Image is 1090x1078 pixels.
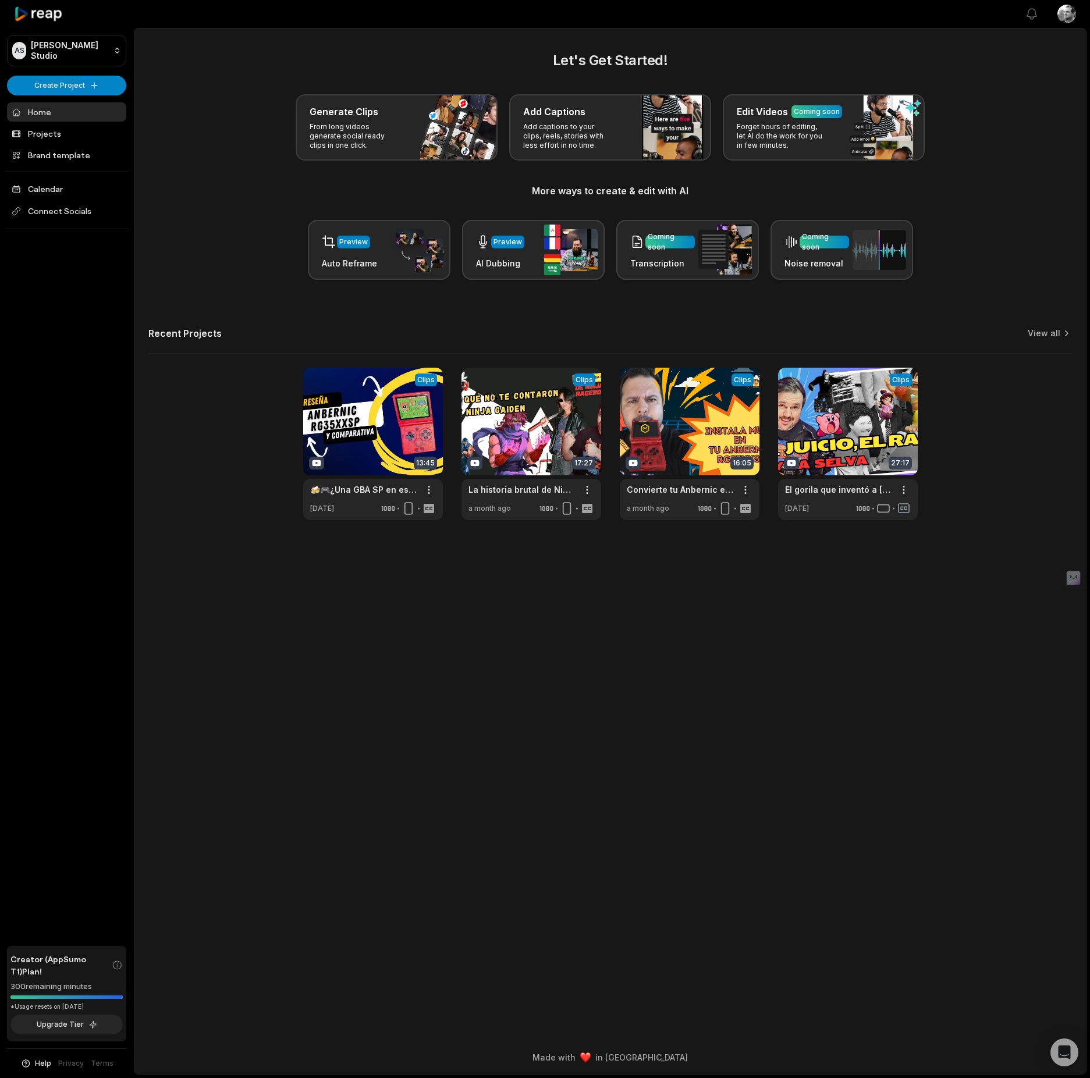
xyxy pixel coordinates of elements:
a: Terms [91,1058,113,1069]
div: Open Intercom Messenger [1050,1038,1078,1066]
h3: Generate Clips [310,105,378,119]
img: ai_dubbing.png [544,225,598,275]
img: noise_removal.png [853,230,906,270]
button: Upgrade Tier [10,1015,123,1034]
h3: Transcription [630,257,695,269]
p: Add captions to your clips, reels, stories with less effort in no time. [523,122,613,150]
a: 🍻🎮¿Una GBA SP en esteroides? | Review de la Anbernic RG35XXSP [310,483,417,496]
a: Convierte tu Anbernic en una máquina retro definitiva| Guía para instalar MUOS en la RG35XXSP | BNP [627,483,734,496]
span: Connect Socials [7,201,126,222]
h3: Add Captions [523,105,585,119]
div: Coming soon [648,232,693,252]
span: Creator (AppSumo T1) Plan! [10,953,112,977]
p: From long videos generate social ready clips in one click. [310,122,400,150]
a: El gorila que inventó a [PERSON_NAME]: juicio y secretos | La historia detrás de [PERSON_NAME] | ... [785,483,892,496]
a: Privacy [58,1058,84,1069]
h3: Edit Videos [737,105,788,119]
h3: Noise removal [784,257,849,269]
img: transcription.png [698,225,752,275]
h2: Let's Get Started! [148,50,1072,71]
a: Home [7,102,126,122]
span: Help [35,1058,51,1069]
a: Calendar [7,179,126,198]
img: auto_reframe.png [390,227,443,273]
button: Help [20,1058,51,1069]
button: Create Project [7,76,126,95]
p: [PERSON_NAME] Studio [31,40,109,61]
a: Brand template [7,145,126,165]
h3: More ways to create & edit with AI [148,184,1072,198]
div: *Usage resets on [DATE] [10,1002,123,1011]
div: Preview [493,237,522,247]
h3: AI Dubbing [476,257,524,269]
a: La historia brutal de Ninja Gaiden | NES, Xbox, OVAs y el regreso de Ryu en Ragebound | LHDDG [468,483,576,496]
div: Preview [339,237,368,247]
p: Forget hours of editing, let AI do the work for you in few minutes. [737,122,827,150]
h3: Auto Reframe [322,257,377,269]
div: Coming soon [794,106,840,117]
div: Coming soon [802,232,847,252]
div: Made with in [GEOGRAPHIC_DATA] [145,1051,1075,1063]
a: Projects [7,124,126,143]
img: heart emoji [580,1052,591,1063]
h2: Recent Projects [148,328,222,339]
a: View all [1028,328,1060,339]
div: AS [12,42,26,59]
div: 300 remaining minutes [10,981,123,992]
